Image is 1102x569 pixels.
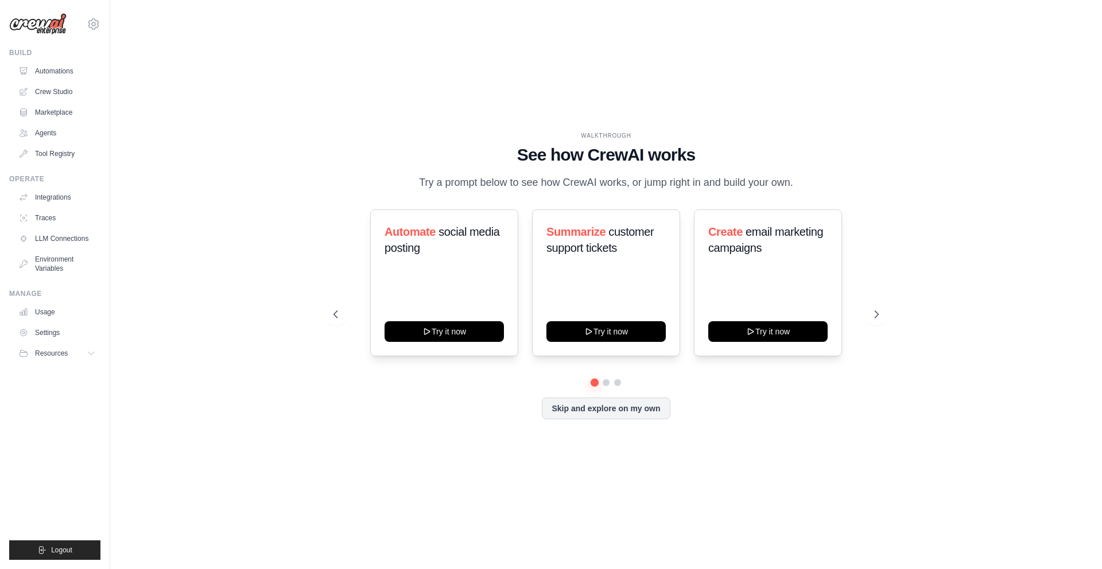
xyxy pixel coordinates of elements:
div: Build [9,48,100,57]
div: Operate [9,174,100,184]
span: Logout [51,545,72,555]
span: customer support tickets [546,225,654,254]
div: Manage [9,289,100,298]
a: Tool Registry [14,145,100,163]
button: Try it now [546,321,666,342]
button: Try it now [708,321,828,342]
img: Logo [9,13,67,35]
button: Try it now [385,321,504,342]
a: LLM Connections [14,229,100,248]
div: WALKTHROUGH [333,131,879,140]
button: Skip and explore on my own [542,397,670,419]
p: Try a prompt below to see how CrewAI works, or jump right in and build your own. [413,174,799,191]
button: Logout [9,540,100,560]
span: Resources [35,349,68,358]
a: Traces [14,209,100,227]
a: Automations [14,62,100,80]
a: Settings [14,324,100,342]
span: social media posting [385,225,500,254]
a: Marketplace [14,103,100,122]
a: Integrations [14,188,100,206]
a: Usage [14,303,100,321]
a: Environment Variables [14,250,100,278]
h1: See how CrewAI works [333,145,879,165]
button: Resources [14,344,100,363]
span: Summarize [546,225,606,238]
span: Create [708,225,743,238]
a: Crew Studio [14,83,100,101]
a: Agents [14,124,100,142]
span: Automate [385,225,436,238]
span: email marketing campaigns [708,225,823,254]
